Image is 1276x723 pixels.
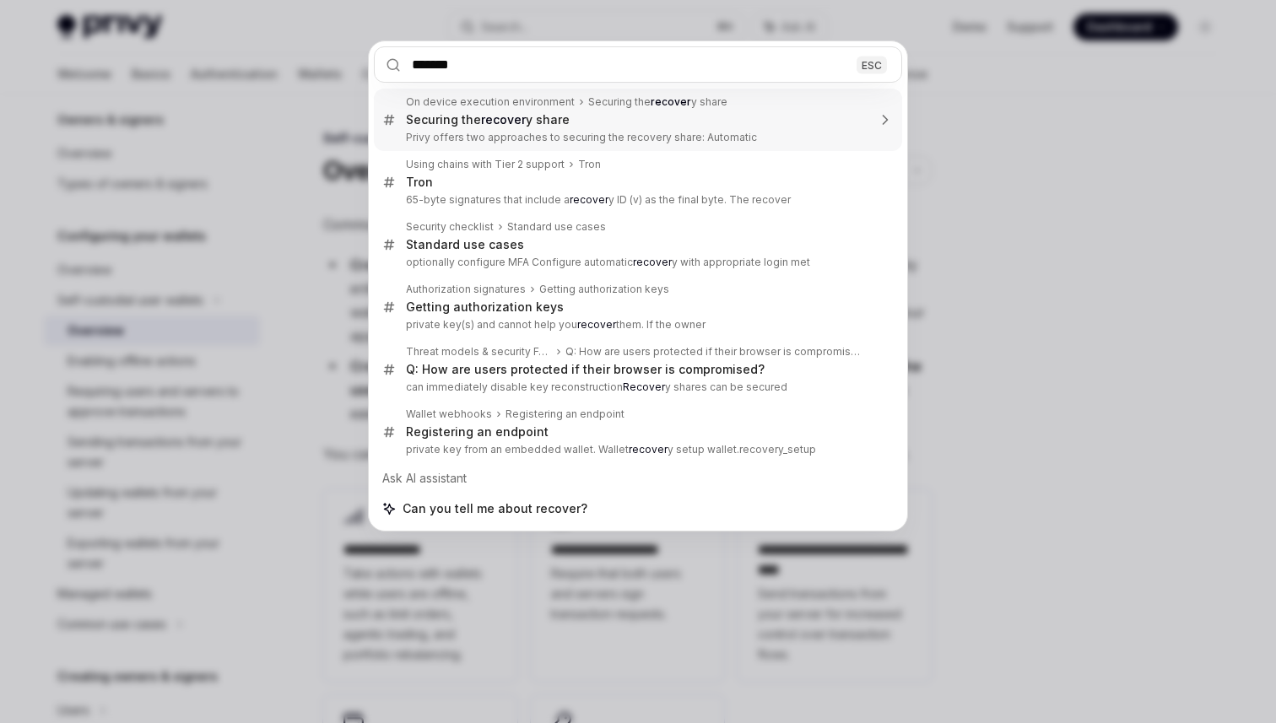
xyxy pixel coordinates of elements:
[570,193,608,206] b: recover
[406,158,565,171] div: Using chains with Tier 2 support
[406,380,867,394] p: can immediately disable key reconstruction y shares can be secured
[406,443,867,456] p: private key from an embedded wallet. Wallet y setup wallet.recovery_setup
[506,407,624,421] div: Registering an endpoint
[565,345,867,359] div: Q: How are users protected if their browser is compromised?
[406,95,575,109] div: On device execution environment
[406,193,867,207] p: 65-byte signatures that include a y ID (v) as the final byte. The recover
[481,112,526,127] b: recover
[406,407,492,421] div: Wallet webhooks
[406,112,570,127] div: Securing the y share
[406,424,549,440] div: Registering an endpoint
[577,318,616,331] b: recover
[857,56,887,73] div: ESC
[406,237,524,252] div: Standard use cases
[588,95,727,109] div: Securing the y share
[507,220,606,234] div: Standard use cases
[374,463,902,494] div: Ask AI assistant
[578,158,601,171] div: Tron
[406,175,433,190] div: Tron
[633,256,672,268] b: recover
[406,345,552,359] div: Threat models & security FAQ
[406,256,867,269] p: optionally configure MFA Configure automatic y with appropriate login met
[651,95,691,108] b: recover
[406,362,765,377] div: Q: How are users protected if their browser is compromised?
[406,318,867,332] p: private key(s) and cannot help you them. If the owner
[406,283,526,296] div: Authorization signatures
[623,380,665,393] b: Recover
[406,299,564,315] div: Getting authorization keys
[406,220,494,234] div: Security checklist
[629,443,668,456] b: recover
[406,131,867,144] p: Privy offers two approaches to securing the recovery share: Automatic
[403,500,587,517] span: Can you tell me about recover?
[539,283,669,296] div: Getting authorization keys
